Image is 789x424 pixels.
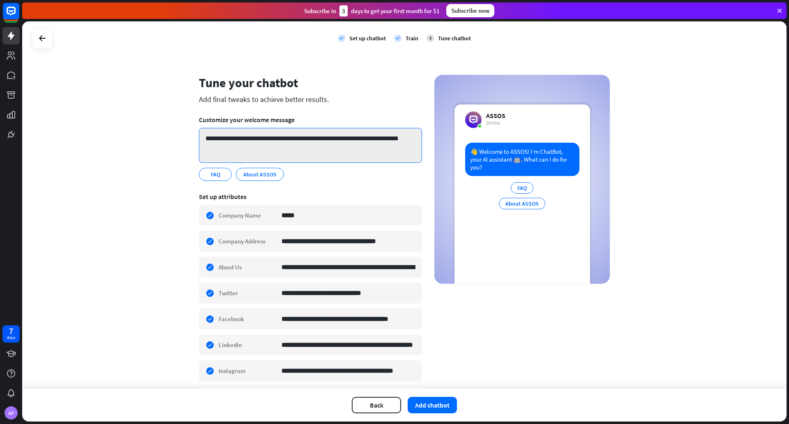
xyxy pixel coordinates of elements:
div: Subscribe now [446,4,494,17]
div: Customize your welcome message [199,116,422,124]
div: 👋 Welcome to ASSOS! I’m ChatBot, your AI assistant 🤖. What can I do for you? [465,143,579,176]
div: 3 [339,5,348,16]
div: Set up attributes [199,192,422,201]
button: Open LiveChat chat widget [7,3,31,28]
div: AP [5,406,18,419]
span: About ASSOS [242,170,277,179]
div: Subscribe in days to get your first month for $1 [304,5,440,16]
button: Back [352,397,401,413]
a: 7 days [2,325,20,343]
div: ASSOS [486,111,505,120]
div: Online [486,120,505,126]
div: Train [406,35,418,42]
div: Tune chatbot [438,35,471,42]
div: days [7,335,15,341]
i: check [338,35,345,42]
span: FAQ [210,170,221,179]
div: Tune your chatbot [199,75,422,90]
div: About ASSOS [499,198,545,209]
div: Add final tweaks to achieve better results. [199,95,422,104]
div: 7 [9,327,13,335]
div: Set up chatbot [349,35,386,42]
button: Add chatbot [408,397,457,413]
div: 3 [427,35,434,42]
div: FAQ [511,182,533,194]
i: check [394,35,401,42]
